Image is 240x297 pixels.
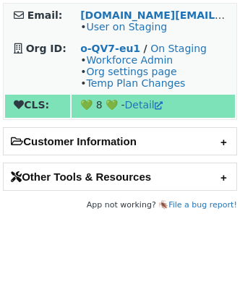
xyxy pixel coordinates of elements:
a: On Staging [150,43,207,54]
strong: / [144,43,147,54]
h2: Customer Information [4,128,236,155]
h2: Other Tools & Resources [4,163,236,190]
a: Workforce Admin [86,54,173,66]
strong: Org ID: [26,43,67,54]
a: Detail [125,99,163,111]
a: o-QV7-eu1 [80,43,140,54]
footer: App not working? 🪳 [3,198,237,212]
a: Temp Plan Changes [86,77,185,89]
strong: CLS: [14,99,49,111]
a: User on Staging [86,21,167,33]
a: File a bug report! [168,200,237,210]
span: • [80,21,167,33]
td: 💚 8 💚 - [72,95,235,118]
a: Org settings page [86,66,176,77]
span: • • • [80,54,185,89]
strong: Email: [27,9,63,21]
